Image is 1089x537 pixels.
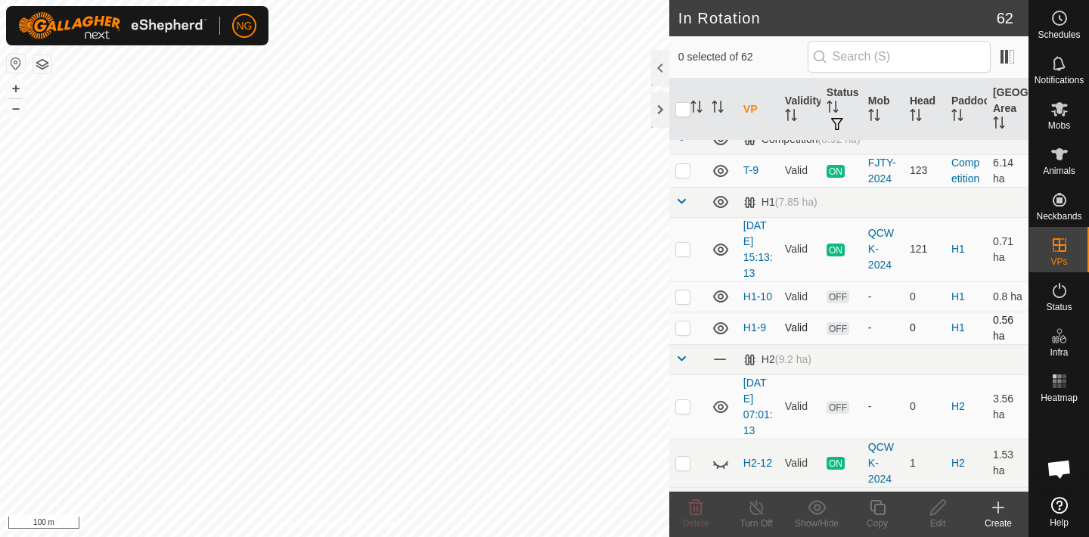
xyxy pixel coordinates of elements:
td: 0.8 ha [987,281,1028,312]
td: 3.56 ha [987,374,1028,439]
div: H1 [743,196,818,209]
div: Create [968,517,1028,530]
span: NG [237,18,253,34]
a: H1 [951,290,965,303]
span: ON [827,165,845,178]
p-sorticon: Activate to sort [868,111,880,123]
span: (7.85 ha) [775,196,818,208]
th: Status [821,79,862,141]
div: Copy [847,517,907,530]
button: + [7,79,25,98]
th: VP [737,79,779,141]
span: ON [827,457,845,470]
span: Delete [683,518,709,529]
span: Heatmap [1041,393,1078,402]
td: Valid [779,154,821,187]
div: QCWK-2024 [868,225,898,273]
td: 0.71 ha [987,217,1028,281]
span: (8.92 ha) [818,133,861,145]
th: Paddock [945,79,987,141]
span: (9.2 ha) [775,353,811,365]
div: QCWK-2024 [868,439,898,487]
td: Valid [779,281,821,312]
p-sorticon: Activate to sort [712,103,724,115]
th: Validity [779,79,821,141]
span: OFF [827,401,849,414]
td: 6.14 ha [987,154,1028,187]
span: Notifications [1035,76,1084,85]
td: Valid [779,439,821,487]
span: ON [827,244,845,256]
div: H2 [743,353,811,366]
a: [DATE] 15:13:13 [743,219,773,279]
div: Turn Off [726,517,786,530]
p-sorticon: Activate to sort [690,103,703,115]
td: 1.53 ha [987,439,1028,487]
a: H1 [951,243,965,255]
td: 0 [904,281,945,312]
span: Status [1046,303,1072,312]
h2: In Rotation [678,9,997,27]
input: Search (S) [808,41,991,73]
button: Map Layers [33,55,51,73]
a: H1-9 [743,321,766,334]
div: - [868,289,898,305]
a: H2-12 [743,457,772,469]
span: OFF [827,290,849,303]
div: FJTY-2024 [868,155,898,187]
td: Valid [779,217,821,281]
p-sorticon: Activate to sort [951,111,963,123]
th: Mob [862,79,904,141]
button: Reset Map [7,54,25,73]
td: 123 [904,154,945,187]
span: 0 selected of 62 [678,49,808,65]
p-sorticon: Activate to sort [910,111,922,123]
td: 121 [904,217,945,281]
p-sorticon: Activate to sort [827,103,839,115]
td: Valid [779,312,821,344]
a: T-9 [743,164,759,176]
td: 0 [904,312,945,344]
span: OFF [827,322,849,335]
a: H1 [951,321,965,334]
td: 0 [904,374,945,439]
span: Help [1050,518,1069,527]
span: Mobs [1048,121,1070,130]
a: H2 [951,400,965,412]
a: H1-10 [743,290,772,303]
div: - [868,399,898,414]
span: Schedules [1038,30,1080,39]
button: – [7,99,25,117]
span: Animals [1043,166,1075,175]
div: - [868,320,898,336]
div: Open chat [1037,446,1082,492]
a: H2 [951,457,965,469]
th: Head [904,79,945,141]
p-sorticon: Activate to sort [993,119,1005,131]
p-sorticon: Activate to sort [785,111,797,123]
span: Infra [1050,348,1068,357]
span: Neckbands [1036,212,1081,221]
a: Competition [951,157,979,185]
span: 62 [997,7,1013,29]
div: Show/Hide [786,517,847,530]
a: [DATE] 07:01:13 [743,377,773,436]
a: Contact Us [349,517,394,531]
a: Help [1029,491,1089,533]
img: Gallagher Logo [18,12,207,39]
td: 0.56 ha [987,312,1028,344]
td: 1 [904,439,945,487]
td: Valid [779,374,821,439]
th: [GEOGRAPHIC_DATA] Area [987,79,1028,141]
span: VPs [1050,257,1067,266]
div: Edit [907,517,968,530]
a: Privacy Policy [275,517,331,531]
